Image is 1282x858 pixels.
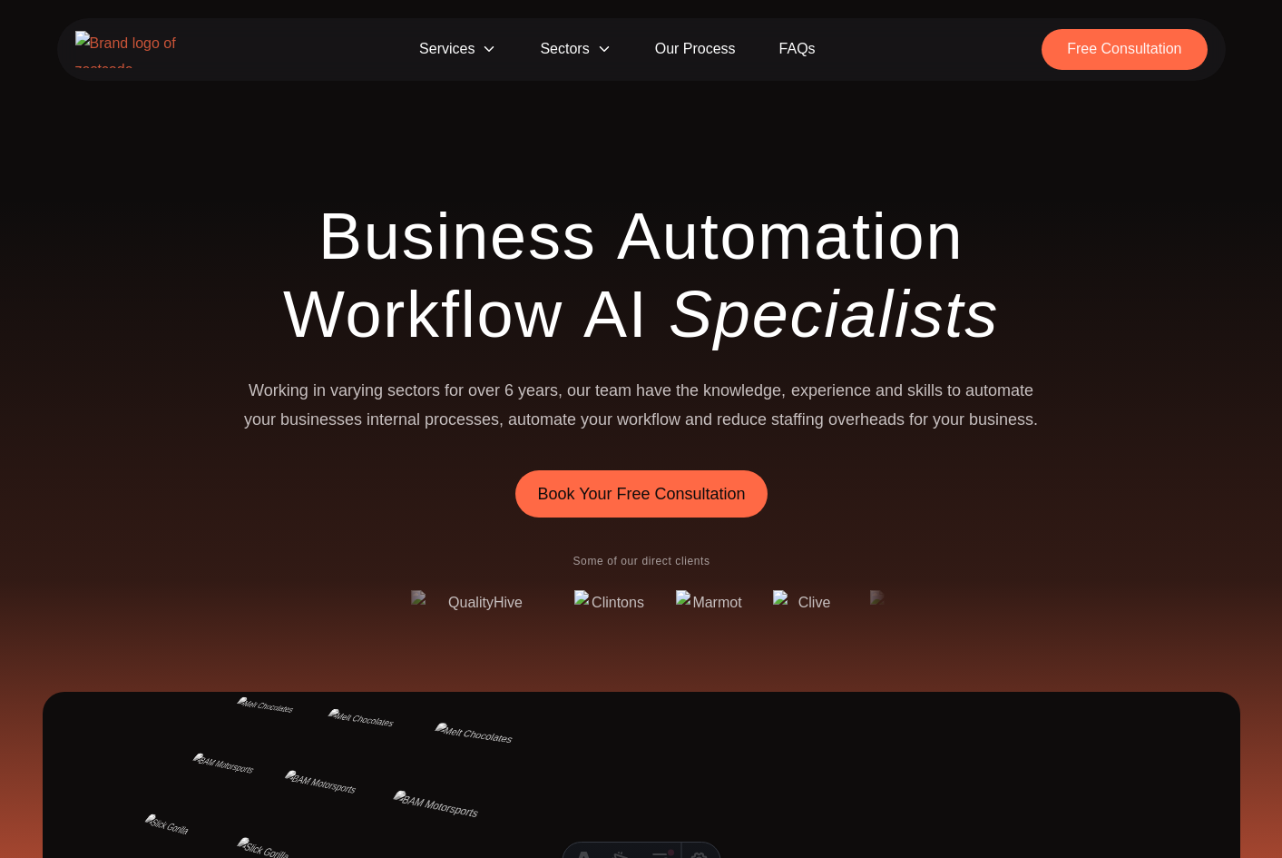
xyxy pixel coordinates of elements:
img: Marmot Tours [675,590,743,619]
a: FAQs [758,29,837,70]
img: Melt Chocolates [204,697,326,761]
a: Book Your Free Consultation [515,470,767,518]
span: sectors [387,376,440,405]
span: to [947,376,961,405]
span: varying [330,376,383,405]
span: your [581,405,612,434]
span: automate [965,376,1033,405]
img: Quality Hive UI [375,767,531,856]
span: business. [969,405,1038,434]
span: Services [397,29,518,70]
span: workflow [617,405,680,434]
span: businesses [280,405,362,434]
img: Squash Skills [289,719,425,792]
span: skills [907,376,943,405]
img: QualityHive [410,590,544,619]
img: Clintons Cards [573,590,646,619]
span: years, [518,376,563,405]
span: knowledge, [703,376,786,405]
strong: Specialists [669,278,999,350]
span: Automation [617,197,964,275]
span: Working [249,376,308,405]
a: Our Process [633,29,758,70]
img: Sazy [331,663,462,725]
span: and [876,376,903,405]
img: Clive Christian [772,590,840,619]
span: the [676,376,699,405]
span: Business [318,197,597,275]
p: Some of our direct clients [396,554,886,568]
span: Workflow [283,275,563,353]
span: Book Your Free Consultation [537,481,745,507]
span: for [445,376,464,405]
span: have [636,376,671,405]
span: reduce [717,405,767,434]
img: Pulse [869,590,936,619]
span: team [595,376,631,405]
span: AI [583,275,649,353]
span: over [468,376,500,405]
span: experience [791,376,871,405]
span: 6 [504,376,514,405]
span: Sectors [518,29,632,70]
a: Free Consultation [1042,29,1207,70]
span: staffing [771,405,824,434]
span: for [909,405,928,434]
span: in [313,376,326,405]
img: Clive Christian [417,702,567,777]
img: Brand logo of zestcode automation [75,31,193,68]
span: internal [367,405,420,434]
span: and [685,405,712,434]
span: our [567,376,591,405]
span: automate [508,405,576,434]
span: overheads [828,405,905,434]
img: BAM Motorsports [157,753,282,826]
span: your [244,405,276,434]
span: your [933,405,964,434]
span: processes, [425,405,504,434]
